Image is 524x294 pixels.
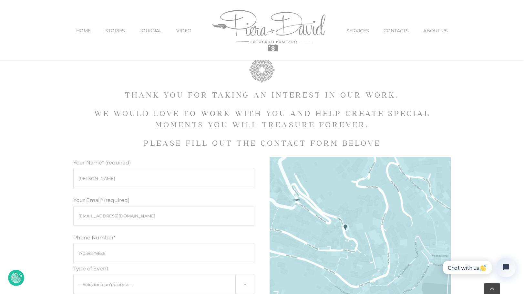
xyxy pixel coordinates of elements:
a: CONTACTS [384,17,409,44]
label: Your Email* (required) [73,197,255,218]
input: Your Name* (required) [73,169,255,188]
a: STORIES [105,17,125,44]
h5: THANK YOU FOR TAKING AN INTEREST IN OUR WORK. [73,90,451,101]
a: VIDEO [176,17,191,44]
iframe: Tidio Chat [433,249,524,294]
p: Type of Event [73,232,255,294]
label: Phone Number* [73,235,255,256]
span: JOURNAL [139,28,162,33]
h5: PLEASE FILL OUT THE CONTACT FORM BELOVE [73,138,451,150]
span: SERVICES [346,28,369,33]
a: JOURNAL [139,17,162,44]
a: ABOUT US [423,17,448,44]
span: ABOUT US [423,28,448,33]
span: CONTACTS [384,28,409,33]
a: HOME [76,17,91,44]
button: Revoke Icon [8,270,24,286]
span: VIDEO [176,28,191,33]
img: Piera Plus David Photography Positano Logo [212,10,325,51]
input: Phone Number* [73,244,255,263]
input: Your Email* (required) [73,206,255,226]
a: SERVICES [346,17,369,44]
h5: WE WOULD LOVE TO WORK WITH YOU AND HELP CREATE SPECIAL MOMENTS YOU WILL TREASURE FOREVER. [73,109,451,131]
label: Your Name* (required) [73,160,255,181]
span: HOME [76,28,91,33]
span: STORIES [105,28,125,33]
